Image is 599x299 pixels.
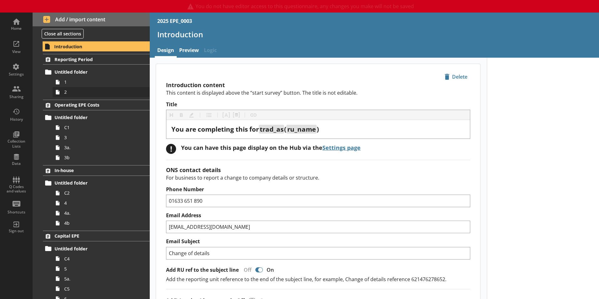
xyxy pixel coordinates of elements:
[177,44,201,58] a: Preview
[43,244,150,254] a: Untitled folder
[5,94,27,99] div: Sharing
[166,101,470,108] label: Title
[322,144,361,151] a: Settings page
[5,185,27,194] div: Q Codes and values
[64,200,134,206] span: 4
[155,44,177,58] a: Design
[64,144,134,150] span: 3a.
[5,228,27,233] div: Sign out
[43,41,150,51] a: Introduction
[53,208,150,218] a: 4a.
[284,125,286,134] span: (
[64,190,134,196] span: C2
[64,210,134,216] span: 4a.
[43,113,150,123] a: Untitled folder
[166,212,470,219] label: Email Address
[442,71,470,82] button: Delete
[46,178,150,228] li: Untitled folderC244a.4b
[166,276,470,283] p: Add the reporting unit reference to the end of the subject line, for example, Change of details r...
[46,67,150,97] li: Untitled folder12
[171,125,259,134] span: You are completing this for
[166,89,470,96] p: This content is displayed above the “start survey” button. The title is not editable.
[5,139,27,149] div: Collection Lists
[264,266,279,273] div: On
[166,81,470,89] h2: Introduction content
[5,26,27,31] div: Home
[53,188,150,198] a: C2
[55,233,131,239] span: Capital EPE
[33,165,150,228] li: In-houseUntitled folderC244a.4b
[53,198,150,208] a: 4
[53,254,150,264] a: C4
[287,125,316,134] span: ru_name
[43,16,139,23] span: Add / import content
[64,220,134,226] span: 4b
[64,276,134,282] span: 5a.
[181,144,361,151] div: You can have this page display on the Hub via the
[64,266,134,272] span: 5
[43,67,150,77] a: Untitled folder
[55,180,131,186] span: Untitled folder
[171,125,465,134] div: Title
[64,89,134,95] span: 2
[55,246,131,252] span: Untitled folder
[43,165,150,176] a: In-house
[5,72,27,77] div: Settings
[53,284,150,294] a: C5
[239,266,254,273] div: Off
[5,49,27,54] div: View
[53,77,150,87] a: 1
[43,231,150,241] a: Capital EPE
[53,153,150,163] a: 3b
[64,124,134,130] span: C1
[43,54,150,65] a: Reporting Period
[5,210,27,215] div: Shortcuts
[55,56,131,62] span: Reporting Period
[53,264,150,274] a: 5
[53,133,150,143] a: 3
[5,161,27,166] div: Data
[64,155,134,160] span: 3b
[53,218,150,228] a: 4b
[166,186,470,193] label: Phone Number
[53,123,150,133] a: C1
[33,100,150,163] li: Operating EPE CostsUntitled folderC133a.3b
[166,174,470,181] p: For business to report a change to company details or structure.
[55,69,131,75] span: Untitled folder
[157,18,192,24] div: 2025 EPE_0003
[442,72,470,82] span: Delete
[317,125,319,134] span: )
[43,100,150,110] a: Operating EPE Costs
[166,238,470,245] label: Email Subject
[5,117,27,122] div: History
[157,29,591,39] h1: Introduction
[53,274,150,284] a: 5a.
[64,134,134,140] span: 3
[54,44,131,50] span: Introduction
[55,102,131,108] span: Operating EPE Costs
[64,256,134,262] span: C4
[166,144,176,154] div: !
[64,286,134,292] span: C5
[166,267,239,273] label: Add RU ref to the subject line
[55,114,131,120] span: Untitled folder
[43,178,150,188] a: Untitled folder
[33,13,150,26] button: Add / import content
[55,167,131,173] span: In-house
[42,29,84,39] button: Close all sections
[53,87,150,97] a: 2
[260,125,284,134] span: trad_as
[64,79,134,85] span: 1
[201,44,219,58] span: Logic
[33,54,150,97] li: Reporting PeriodUntitled folder12
[46,113,150,163] li: Untitled folderC133a.3b
[166,166,470,174] h2: ONS contact details
[53,143,150,153] a: 3a.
